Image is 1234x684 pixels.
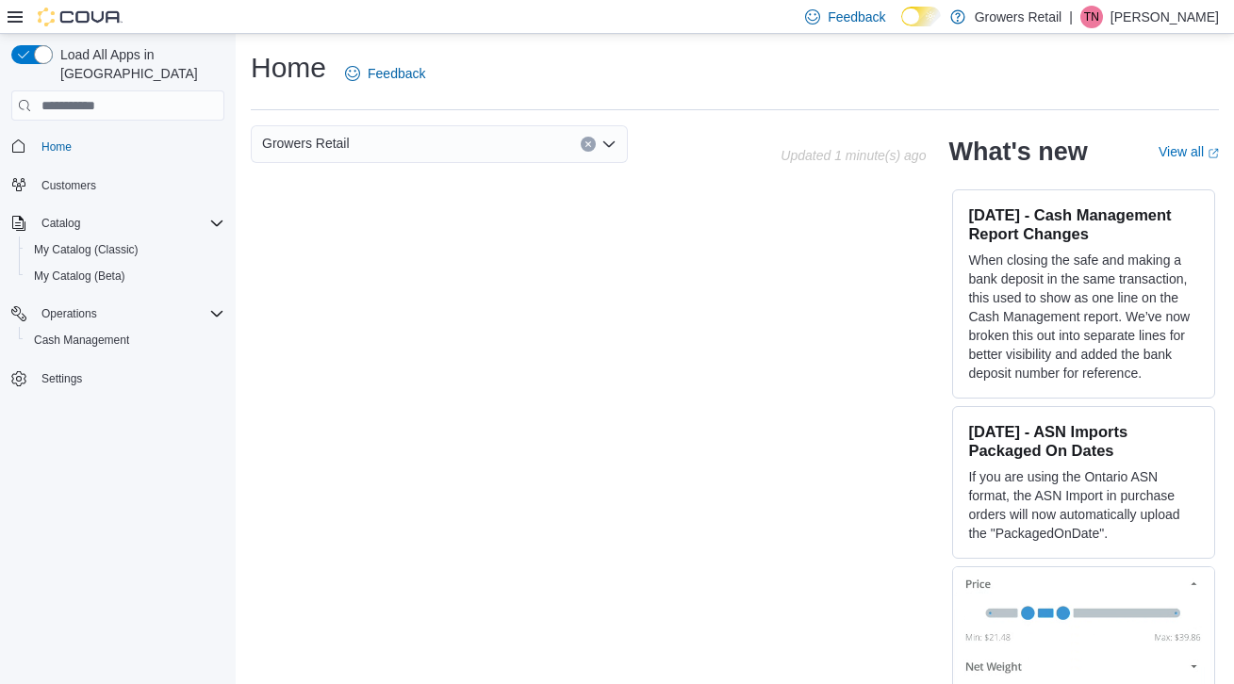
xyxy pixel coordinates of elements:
a: View allExternal link [1159,144,1219,159]
button: Open list of options [601,137,617,152]
span: Operations [34,302,224,325]
span: TN [1084,6,1099,28]
a: My Catalog (Classic) [26,238,146,261]
p: Updated 1 minute(s) ago [781,148,926,163]
img: Cova [38,8,123,26]
span: Settings [41,371,82,386]
span: Feedback [368,64,425,83]
h2: What's new [948,137,1087,167]
button: Home [4,132,232,159]
span: Settings [34,366,224,390]
button: My Catalog (Beta) [19,263,232,289]
span: Catalog [41,216,80,231]
button: Customers [4,171,232,199]
button: Catalog [34,212,88,235]
svg: External link [1208,148,1219,159]
span: Cash Management [34,333,129,348]
span: Customers [41,178,96,193]
a: Home [34,136,79,158]
a: Customers [34,174,104,197]
p: If you are using the Ontario ASN format, the ASN Import in purchase orders will now automatically... [968,467,1199,543]
a: Feedback [337,55,433,92]
button: Operations [34,302,105,325]
a: Settings [34,367,90,390]
span: Customers [34,173,224,197]
div: Taylor North [1080,6,1103,28]
span: My Catalog (Beta) [34,269,125,284]
span: Load All Apps in [GEOGRAPHIC_DATA] [53,45,224,83]
span: Home [34,134,224,157]
button: Catalog [4,210,232,236]
h3: [DATE] - ASN Imports Packaged On Dates [968,422,1199,460]
p: [PERSON_NAME] [1111,6,1219,28]
span: My Catalog (Classic) [26,238,224,261]
span: Catalog [34,212,224,235]
button: Clear input [581,137,596,152]
span: Feedback [828,8,885,26]
span: My Catalog (Beta) [26,265,224,287]
button: Operations [4,301,232,327]
span: Operations [41,306,97,321]
span: My Catalog (Classic) [34,242,139,257]
a: My Catalog (Beta) [26,265,133,287]
a: Cash Management [26,329,137,351]
span: Growers Retail [262,132,350,155]
button: My Catalog (Classic) [19,236,232,263]
span: Dark Mode [901,26,902,27]
nav: Complex example [11,124,224,441]
button: Cash Management [19,327,232,353]
p: When closing the safe and making a bank deposit in the same transaction, this used to show as one... [968,251,1199,383]
p: Growers Retail [975,6,1062,28]
h3: [DATE] - Cash Management Report Changes [968,205,1199,243]
p: | [1069,6,1073,28]
span: Home [41,139,72,155]
input: Dark Mode [901,7,941,26]
h1: Home [251,49,326,87]
span: Cash Management [26,329,224,351]
button: Settings [4,365,232,392]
